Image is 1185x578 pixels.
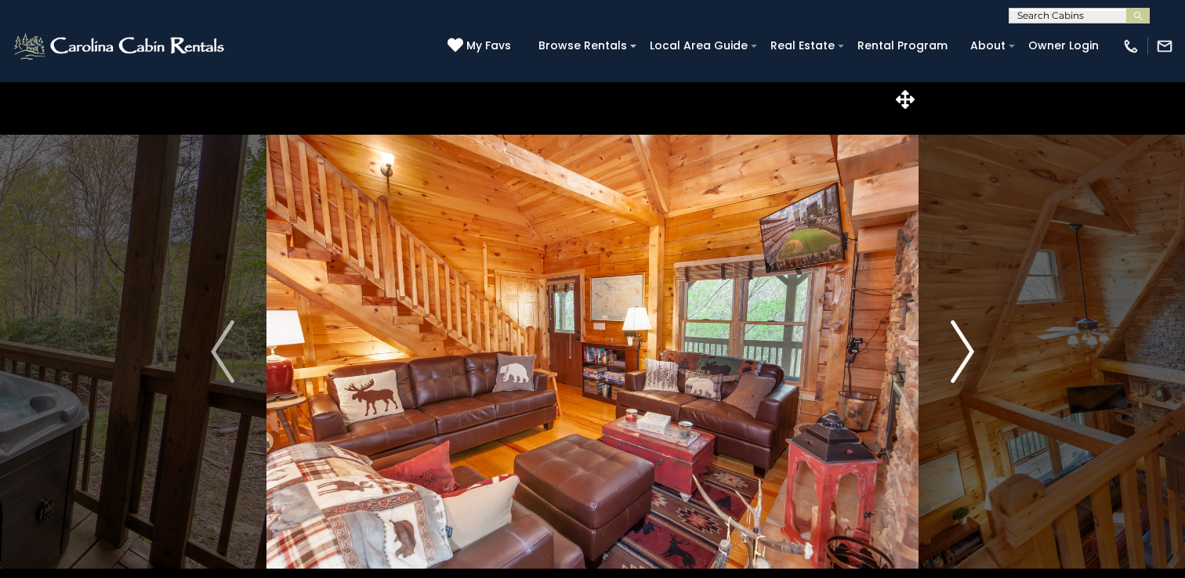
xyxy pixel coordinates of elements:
[763,34,843,58] a: Real Estate
[1020,34,1107,58] a: Owner Login
[1156,38,1173,55] img: mail-regular-white.png
[1122,38,1140,55] img: phone-regular-white.png
[12,31,229,62] img: White-1-2.png
[531,34,635,58] a: Browse Rentals
[211,320,234,383] img: arrow
[850,34,955,58] a: Rental Program
[951,320,974,383] img: arrow
[466,38,511,54] span: My Favs
[448,38,515,55] a: My Favs
[642,34,756,58] a: Local Area Guide
[962,34,1013,58] a: About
